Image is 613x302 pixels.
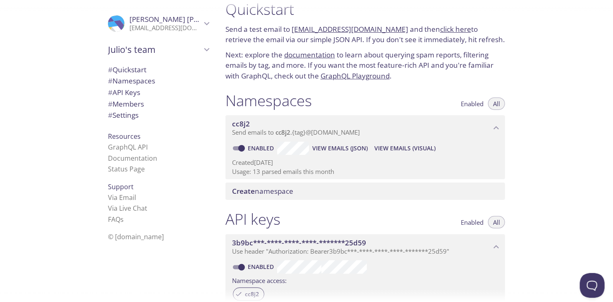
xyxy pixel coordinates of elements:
[225,183,505,200] div: Create namespace
[488,216,505,228] button: All
[108,164,145,174] a: Status Page
[232,186,293,196] span: namespace
[120,215,124,224] span: s
[108,110,139,120] span: Settings
[108,110,113,120] span: #
[247,144,277,152] a: Enabled
[292,24,408,34] a: [EMAIL_ADDRESS][DOMAIN_NAME]
[225,50,505,81] p: Next: explore the to learn about querying spam reports, filtering emails by tag, and more. If you...
[232,119,250,128] span: cc8j2
[108,76,155,86] span: Namespaces
[225,91,312,110] h1: Namespaces
[488,97,505,110] button: All
[309,142,371,155] button: View Emails (JSON)
[108,65,146,74] span: Quickstart
[374,143,436,153] span: View Emails (Visual)
[108,232,164,241] span: © [DOMAIN_NAME]
[101,39,216,60] div: Julio's team
[101,10,216,37] div: Julio Muñoz
[108,193,136,202] a: Via Email
[321,71,390,81] a: GraphQL Playground
[108,132,141,141] span: Resources
[108,182,134,191] span: Support
[101,98,216,110] div: Members
[232,274,287,286] label: Namespace access:
[456,97,488,110] button: Enabled
[247,263,277,271] a: Enabled
[312,143,368,153] span: View Emails (JSON)
[108,88,140,97] span: API Keys
[371,142,439,155] button: View Emails (Visual)
[232,186,255,196] span: Create
[275,128,290,136] span: cc8j2
[232,158,498,167] p: Created [DATE]
[108,154,157,163] a: Documentation
[108,44,201,55] span: Julio's team
[101,75,216,87] div: Namespaces
[440,24,471,34] a: click here
[108,65,113,74] span: #
[108,99,144,109] span: Members
[129,24,201,32] p: [EMAIL_ADDRESS][DOMAIN_NAME]
[108,215,124,224] a: FAQ
[456,216,488,228] button: Enabled
[108,88,113,97] span: #
[101,87,216,98] div: API Keys
[108,99,113,109] span: #
[232,128,360,136] span: Send emails to . {tag} @[DOMAIN_NAME]
[225,24,505,45] p: Send a test email to and then to retrieve the email via our simple JSON API. If you don't see it ...
[101,64,216,76] div: Quickstart
[225,115,505,141] div: cc8j2 namespace
[129,14,243,24] span: [PERSON_NAME] [PERSON_NAME]
[232,167,498,176] p: Usage: 13 parsed emails this month
[108,143,148,152] a: GraphQL API
[108,204,147,213] a: Via Live Chat
[284,50,335,59] a: documentation
[225,210,280,228] h1: API keys
[580,273,605,298] iframe: Help Scout Beacon - Open
[101,109,216,121] div: Team Settings
[233,288,264,301] div: cc8j2
[108,76,113,86] span: #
